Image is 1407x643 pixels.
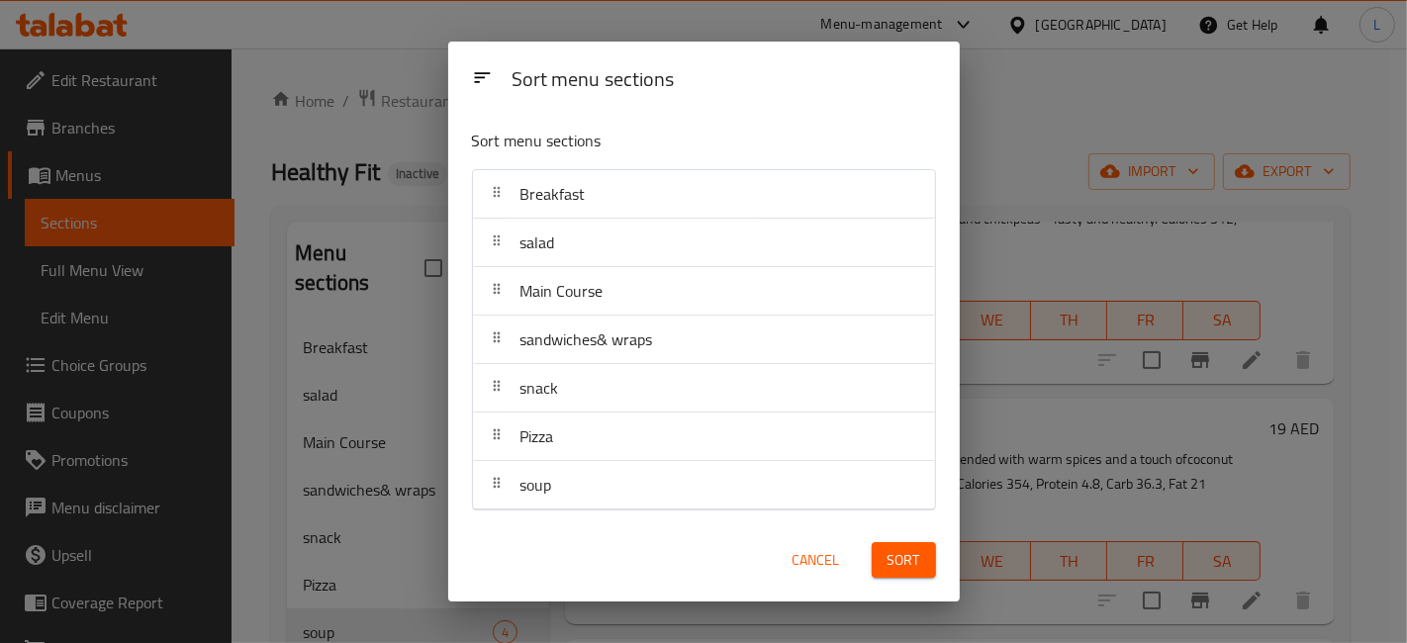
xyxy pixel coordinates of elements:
[520,324,653,354] span: sandwiches& wraps
[473,413,935,461] div: Pizza
[520,373,559,403] span: snack
[793,548,840,573] span: Cancel
[473,364,935,413] div: snack
[520,228,555,257] span: salad
[520,421,554,451] span: Pizza
[473,267,935,316] div: Main Course
[473,170,935,219] div: Breakfast
[473,461,935,509] div: soup
[472,129,840,153] p: Sort menu sections
[785,542,848,579] button: Cancel
[872,542,936,579] button: Sort
[473,316,935,364] div: sandwiches& wraps
[520,470,552,500] span: soup
[888,548,920,573] span: Sort
[473,219,935,267] div: salad
[520,276,604,306] span: Main Course
[504,58,944,103] div: Sort menu sections
[520,179,586,209] span: Breakfast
